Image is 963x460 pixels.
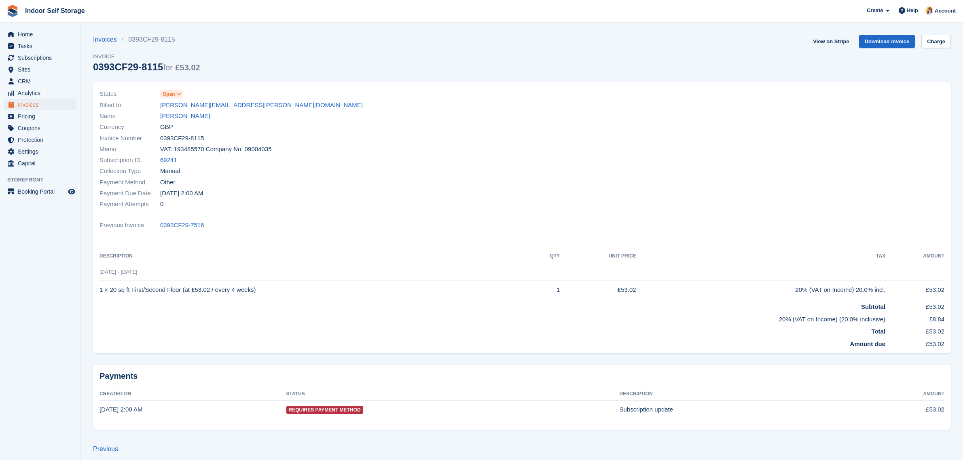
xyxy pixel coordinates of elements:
[99,269,137,275] span: [DATE] - [DATE]
[18,52,66,63] span: Subscriptions
[620,388,852,401] th: Description
[636,285,885,295] div: 20% (VAT on Income) 20.0% incl.
[935,7,956,15] span: Account
[18,99,66,110] span: Invoices
[160,167,180,176] span: Manual
[160,101,363,110] a: [PERSON_NAME][EMAIL_ADDRESS][PERSON_NAME][DOMAIN_NAME]
[885,312,944,324] td: £8.84
[99,101,160,110] span: Billed to
[532,250,560,263] th: QTY
[885,281,944,299] td: £53.02
[871,328,885,335] strong: Total
[4,29,76,40] a: menu
[6,5,19,17] img: stora-icon-8386f47178a22dfd0bd8f6a31ec36ba5ce8667c1dd55bd0f319d3a0aa187defe.svg
[850,340,886,347] strong: Amount due
[18,122,66,134] span: Coupons
[18,64,66,75] span: Sites
[99,145,160,154] span: Memo
[160,200,163,209] span: 0
[99,200,160,209] span: Payment Attempts
[99,281,532,299] td: 1 × 20 sq ft First/Second Floor (at £53.02 / every 4 weeks)
[93,35,200,44] nav: breadcrumbs
[93,53,200,61] span: Invoice
[160,156,177,165] a: 69241
[286,388,620,401] th: Status
[4,146,76,157] a: menu
[18,186,66,197] span: Booking Portal
[636,250,885,263] th: Tax
[4,134,76,146] a: menu
[286,406,363,414] span: Requires Payment Method
[4,99,76,110] a: menu
[560,281,636,299] td: £53.02
[99,388,286,401] th: Created On
[4,76,76,87] a: menu
[99,167,160,176] span: Collection Type
[99,189,160,198] span: Payment Due Date
[18,146,66,157] span: Settings
[22,4,88,17] a: Indoor Self Storage
[4,186,76,197] a: menu
[99,312,885,324] td: 20% (VAT on Income) (20.0% inclusive)
[160,189,203,198] time: 2025-09-04 01:00:00 UTC
[99,122,160,132] span: Currency
[18,76,66,87] span: CRM
[925,6,933,15] img: Joanne Smith
[4,64,76,75] a: menu
[4,122,76,134] a: menu
[620,401,852,418] td: Subscription update
[99,250,532,263] th: Description
[18,87,66,99] span: Analytics
[885,336,944,349] td: £53.02
[99,178,160,187] span: Payment Method
[4,111,76,122] a: menu
[18,40,66,52] span: Tasks
[907,6,918,15] span: Help
[921,35,951,48] a: Charge
[99,221,160,230] span: Previous Invoice
[7,176,80,184] span: Storefront
[163,91,175,98] span: Open
[160,122,173,132] span: GBP
[99,371,944,381] h2: Payments
[160,178,176,187] span: Other
[67,187,76,196] a: Preview store
[859,35,915,48] a: Download Invoice
[175,63,200,72] span: £53.02
[93,61,200,72] div: 0393CF29-8115
[885,324,944,336] td: £53.02
[885,299,944,312] td: £53.02
[18,158,66,169] span: Capital
[532,281,560,299] td: 1
[852,388,944,401] th: Amount
[885,250,944,263] th: Amount
[560,250,636,263] th: Unit Price
[4,158,76,169] a: menu
[93,35,122,44] a: Invoices
[160,89,183,99] a: Open
[4,40,76,52] a: menu
[160,145,271,154] span: VAT: 193485570 Company No: 09004035
[99,89,160,99] span: Status
[93,445,118,452] a: Previous
[861,303,885,310] strong: Subtotal
[18,111,66,122] span: Pricing
[99,156,160,165] span: Subscription ID
[4,87,76,99] a: menu
[852,401,944,418] td: £53.02
[810,35,852,48] a: View on Stripe
[163,63,172,72] span: for
[160,134,204,143] span: 0393CF29-8115
[18,29,66,40] span: Home
[99,134,160,143] span: Invoice Number
[160,112,210,121] a: [PERSON_NAME]
[867,6,883,15] span: Create
[160,221,204,230] a: 0393CF29-7516
[99,112,160,121] span: Name
[99,406,142,413] time: 2025-09-03 01:00:43 UTC
[4,52,76,63] a: menu
[18,134,66,146] span: Protection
